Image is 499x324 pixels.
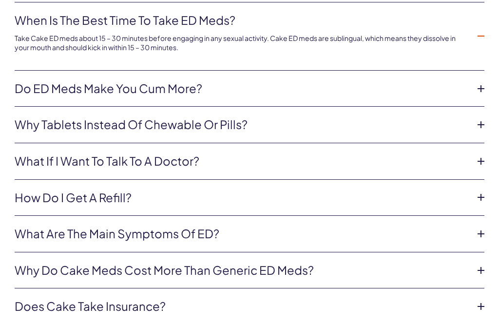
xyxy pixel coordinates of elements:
a: What if I want to talk to a doctor? [15,153,469,170]
p: Take Cake ED meds about 15 – 30 minutes before engaging in any sexual activity. Cake ED meds are ... [15,34,469,53]
a: When is the best time to take ED meds? [15,13,469,29]
a: Why tablets instead of chewable or pills? [15,117,469,133]
a: Why do Cake Meds cost more than generic ED Meds? [15,263,469,279]
a: Do ED meds make you cum more? [15,81,469,97]
a: What are the main symptoms of ED? [15,226,469,243]
a: How do i get a refill? [15,190,469,207]
a: Does Cake take insurance? [15,299,469,315]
